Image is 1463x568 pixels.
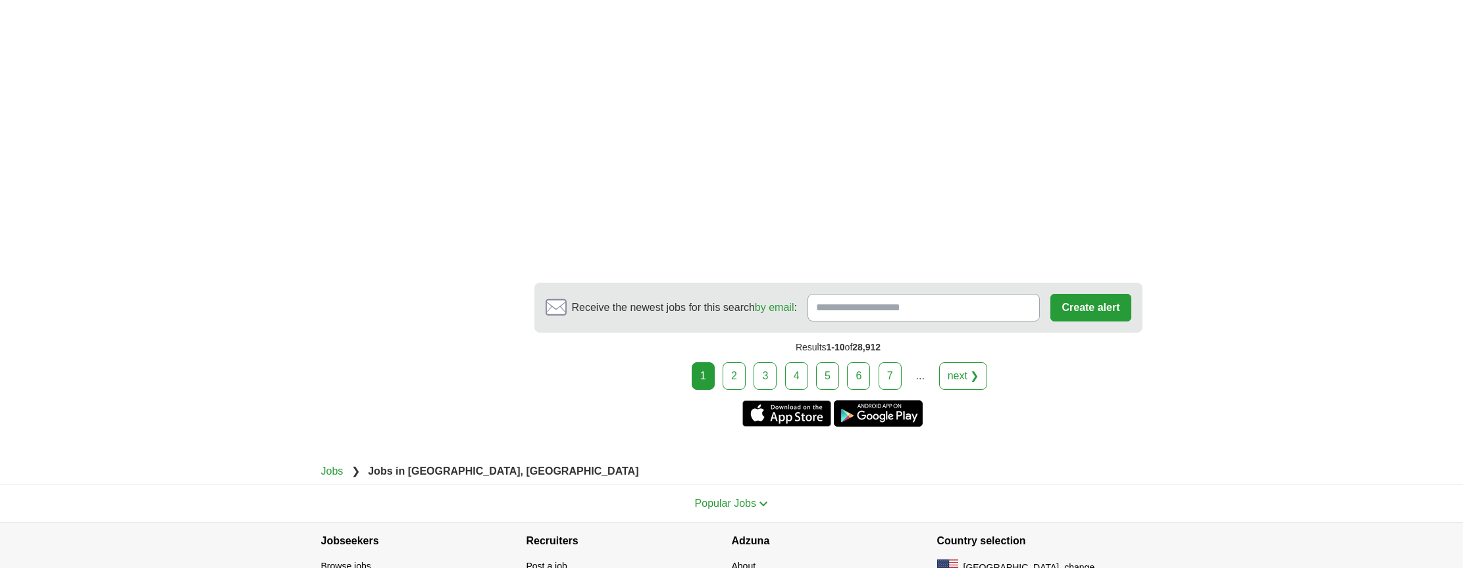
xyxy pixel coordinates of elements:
span: 1-10 [827,342,845,352]
a: 6 [847,362,870,390]
a: 5 [816,362,839,390]
div: 1 [692,362,715,390]
span: Popular Jobs [695,498,756,509]
img: toggle icon [759,501,768,507]
a: Get the Android app [834,400,923,427]
button: Create alert [1050,294,1131,321]
a: 2 [723,362,746,390]
div: ... [907,363,933,389]
span: 28,912 [852,342,881,352]
span: Receive the newest jobs for this search : [572,300,797,316]
a: 7 [879,362,902,390]
strong: Jobs in [GEOGRAPHIC_DATA], [GEOGRAPHIC_DATA] [368,465,638,477]
a: by email [755,302,794,313]
a: next ❯ [939,362,988,390]
a: 4 [785,362,808,390]
a: Get the iPhone app [742,400,831,427]
a: 3 [754,362,777,390]
h4: Country selection [937,523,1142,559]
div: Results of [534,333,1142,362]
a: Jobs [321,465,344,477]
span: ❯ [351,465,360,477]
